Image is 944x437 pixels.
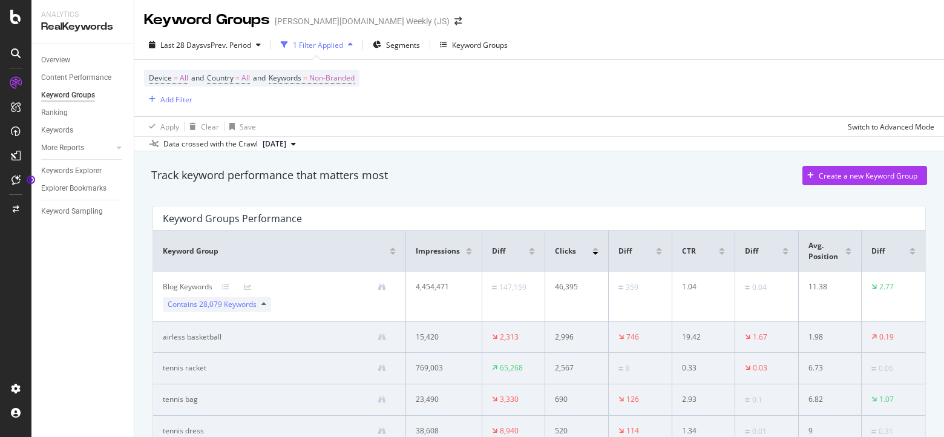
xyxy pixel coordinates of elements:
[416,281,466,292] div: 4,454,471
[41,54,125,67] a: Overview
[454,17,462,25] div: arrow-right-arrow-left
[41,89,125,102] a: Keyword Groups
[452,40,508,50] div: Keyword Groups
[808,240,843,262] span: Avg. Position
[435,35,513,54] button: Keyword Groups
[555,425,594,436] div: 520
[276,35,358,54] button: 1 Filter Applied
[191,73,204,83] span: and
[41,71,125,84] a: Content Performance
[163,363,206,373] div: tennis racket
[682,363,721,373] div: 0.33
[149,73,172,83] span: Device
[682,332,721,343] div: 19.42
[163,332,221,343] div: airless basketball
[555,332,594,343] div: 2,996
[144,117,179,136] button: Apply
[903,396,932,425] iframe: Intercom live chat
[808,281,847,292] div: 11.38
[160,122,179,132] div: Apply
[752,282,767,293] div: 0.04
[745,246,758,257] span: Diff
[555,394,594,405] div: 690
[416,394,466,405] div: 23,490
[41,20,124,34] div: RealKeywords
[745,430,750,433] img: Equal
[492,286,497,289] img: Equal
[41,165,125,177] a: Keywords Explorer
[163,212,302,225] div: Keyword Groups Performance
[753,363,767,373] div: 0.03
[871,367,876,370] img: Equal
[808,394,847,405] div: 6.82
[163,394,198,405] div: tennis bag
[752,426,767,437] div: 0.01
[626,282,638,293] div: 359
[626,394,639,405] div: 126
[258,137,301,151] button: [DATE]
[163,246,218,257] span: Keyword Group
[269,73,301,83] span: Keywords
[416,332,466,343] div: 15,420
[626,363,630,374] div: 8
[499,282,526,293] div: 147,159
[25,174,36,185] div: Tooltip anchor
[275,15,450,27] div: [PERSON_NAME][DOMAIN_NAME] Weekly (JS)
[180,70,188,87] span: All
[41,205,125,218] a: Keyword Sampling
[160,40,203,50] span: Last 28 Days
[500,332,519,343] div: 2,313
[802,166,927,185] button: Create a new Keyword Group
[201,122,219,132] div: Clear
[185,117,219,136] button: Clear
[41,54,70,67] div: Overview
[682,246,696,257] span: CTR
[41,142,84,154] div: More Reports
[41,124,73,137] div: Keywords
[41,165,102,177] div: Keywords Explorer
[416,425,466,436] div: 38,608
[879,426,893,437] div: 0.31
[309,70,355,87] span: Non-Branded
[41,182,107,195] div: Explorer Bookmarks
[168,299,257,310] span: Contains
[253,73,266,83] span: and
[163,281,212,292] div: Blog Keywords
[144,35,266,54] button: Last 28 DaysvsPrev. Period
[235,73,240,83] span: =
[555,281,594,292] div: 46,395
[626,425,639,436] div: 114
[41,124,125,137] a: Keywords
[745,286,750,289] img: Equal
[199,299,257,309] span: 28,079 Keywords
[416,246,460,257] span: Impressions
[41,71,111,84] div: Content Performance
[752,395,762,406] div: 0.1
[41,107,68,119] div: Ranking
[241,70,250,87] span: All
[618,246,632,257] span: Diff
[808,332,847,343] div: 1.98
[240,122,256,132] div: Save
[682,394,721,405] div: 2.93
[682,281,721,292] div: 1.04
[879,332,894,343] div: 0.19
[492,246,505,257] span: Diff
[843,117,934,136] button: Switch to Advanced Mode
[555,246,576,257] span: Clicks
[151,168,388,183] div: Track keyword performance that matters most
[753,332,767,343] div: 1.67
[500,363,523,373] div: 65,268
[225,117,256,136] button: Save
[848,122,934,132] div: Switch to Advanced Mode
[293,40,343,50] div: 1 Filter Applied
[368,35,425,54] button: Segments
[386,40,420,50] span: Segments
[745,398,750,402] img: Equal
[144,92,192,107] button: Add Filter
[500,425,519,436] div: 8,940
[879,394,894,405] div: 1.07
[41,10,124,20] div: Analytics
[808,425,847,436] div: 9
[41,182,125,195] a: Explorer Bookmarks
